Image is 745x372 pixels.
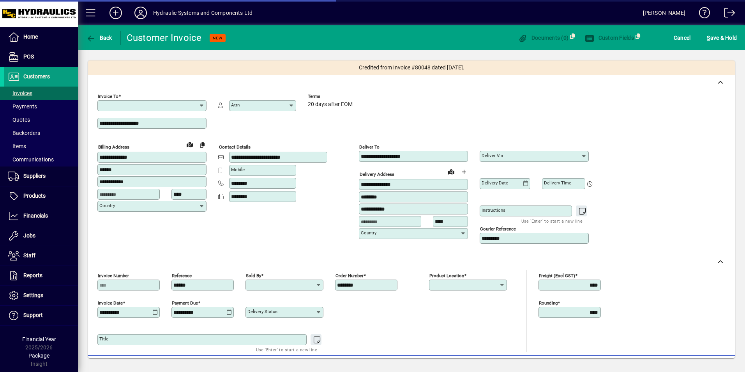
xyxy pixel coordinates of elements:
[308,101,353,108] span: 20 days after EOM
[429,273,464,278] mat-label: Product location
[4,126,78,140] a: Backorders
[231,102,240,108] mat-label: Attn
[98,300,123,306] mat-label: Invoice date
[4,27,78,47] a: Home
[4,153,78,166] a: Communications
[4,140,78,153] a: Items
[247,309,277,314] mat-label: Delivery status
[22,336,56,342] span: Financial Year
[359,64,464,72] span: Credited from Invoice #80048 dated [DATE].
[8,103,37,110] span: Payments
[8,130,40,136] span: Backorders
[482,207,505,213] mat-label: Instructions
[4,286,78,305] a: Settings
[539,273,575,278] mat-label: Freight (excl GST)
[4,87,78,100] a: Invoices
[4,47,78,67] a: POS
[4,266,78,285] a: Reports
[539,300,558,306] mat-label: Rounding
[643,7,685,19] div: [PERSON_NAME]
[8,117,30,123] span: Quotes
[184,138,196,151] a: View on map
[4,186,78,206] a: Products
[705,31,739,45] button: Save & Hold
[231,167,245,172] mat-label: Mobile
[8,156,54,163] span: Communications
[153,7,252,19] div: Hydraulic Systems and Components Ltd
[4,206,78,226] a: Financials
[23,213,48,219] span: Financials
[308,94,355,99] span: Terms
[23,34,38,40] span: Home
[4,113,78,126] a: Quotes
[84,31,114,45] button: Back
[86,35,112,41] span: Back
[4,246,78,266] a: Staff
[361,230,376,236] mat-label: Country
[707,32,737,44] span: ave & Hold
[4,167,78,186] a: Suppliers
[23,53,34,60] span: POS
[4,100,78,113] a: Payments
[674,32,691,44] span: Cancel
[172,300,198,306] mat-label: Payment due
[718,2,735,27] a: Logout
[335,273,364,278] mat-label: Order number
[78,31,121,45] app-page-header-button: Back
[518,35,568,41] span: Documents (0)
[544,180,571,186] mat-label: Delivery time
[172,273,192,278] mat-label: Reference
[99,203,115,208] mat-label: Country
[246,273,261,278] mat-label: Sold by
[521,216,583,225] mat-hint: Use 'Enter' to start a new line
[480,226,516,232] mat-label: Courier Reference
[445,165,457,178] a: View on map
[4,226,78,246] a: Jobs
[8,90,32,96] span: Invoices
[23,312,43,318] span: Support
[457,166,470,178] button: Choose address
[256,345,317,354] mat-hint: Use 'Enter' to start a new line
[23,232,35,239] span: Jobs
[482,180,508,186] mat-label: Delivery date
[23,73,50,80] span: Customers
[4,306,78,325] a: Support
[23,292,43,298] span: Settings
[583,31,636,45] button: Custom Fields
[693,2,710,27] a: Knowledge Base
[516,31,570,45] button: Documents (0)
[23,272,42,278] span: Reports
[128,6,153,20] button: Profile
[23,193,46,199] span: Products
[359,144,380,150] mat-label: Deliver To
[98,94,118,99] mat-label: Invoice To
[707,35,710,41] span: S
[585,35,634,41] span: Custom Fields
[8,143,26,149] span: Items
[23,173,46,179] span: Suppliers
[103,6,128,20] button: Add
[127,32,202,44] div: Customer Invoice
[98,273,129,278] mat-label: Invoice number
[28,353,49,359] span: Package
[23,252,35,259] span: Staff
[99,336,108,342] mat-label: Title
[213,35,222,41] span: NEW
[196,138,208,151] button: Copy to Delivery address
[672,31,693,45] button: Cancel
[482,153,503,158] mat-label: Deliver via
